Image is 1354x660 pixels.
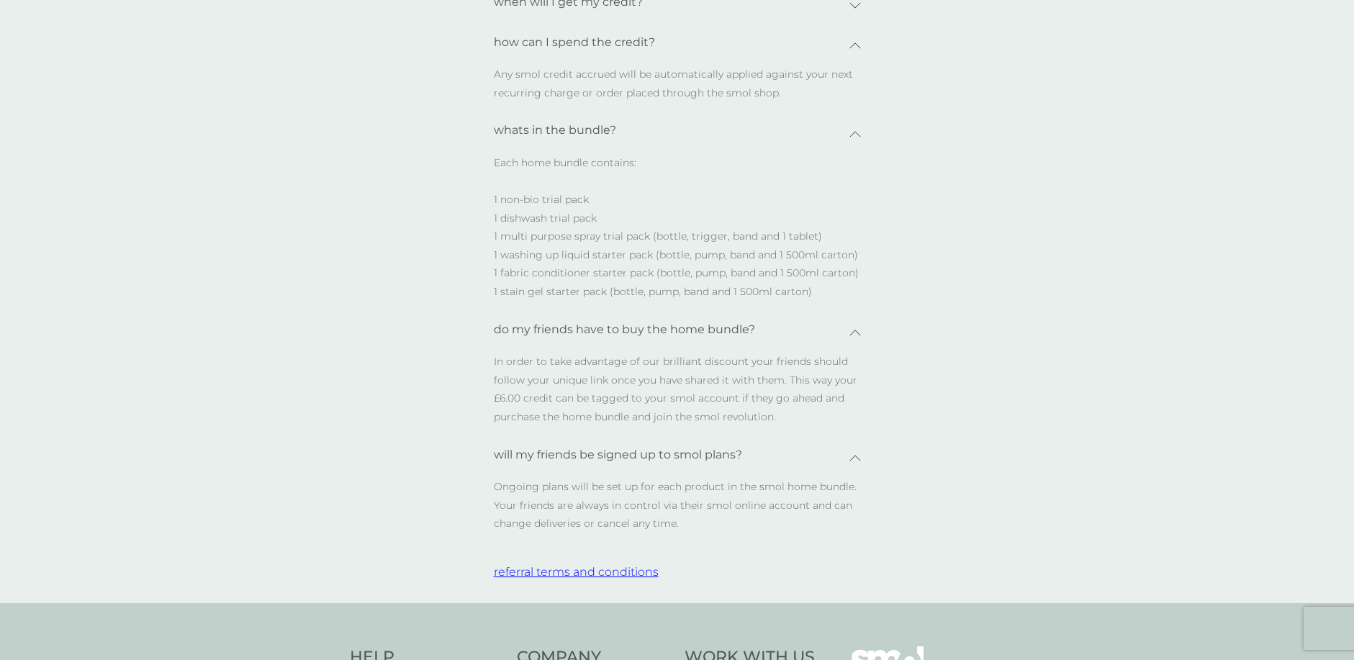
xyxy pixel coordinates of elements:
p: In order to take advantage of our brilliant discount your friends should follow your unique link ... [494,353,861,438]
p: how can I spend the credit? [494,26,655,59]
p: do my friends have to buy the home bundle? [494,313,755,346]
p: Each home bundle contains: 1 non-bio trial pack 1 dishwash trial pack 1 multi purpose spray trial... [494,154,861,313]
p: Ongoing plans will be set up for each product in the smol home bundle. Your friends are always in... [494,478,861,545]
span: referral terms and conditions [494,565,659,579]
p: will my friends be signed up to smol plans? [494,438,742,471]
p: Any smol credit accrued will be automatically applied against your next recurring charge or order... [494,65,861,114]
p: whats in the bundle? [494,114,616,147]
button: referral terms and conditions [494,563,659,582]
